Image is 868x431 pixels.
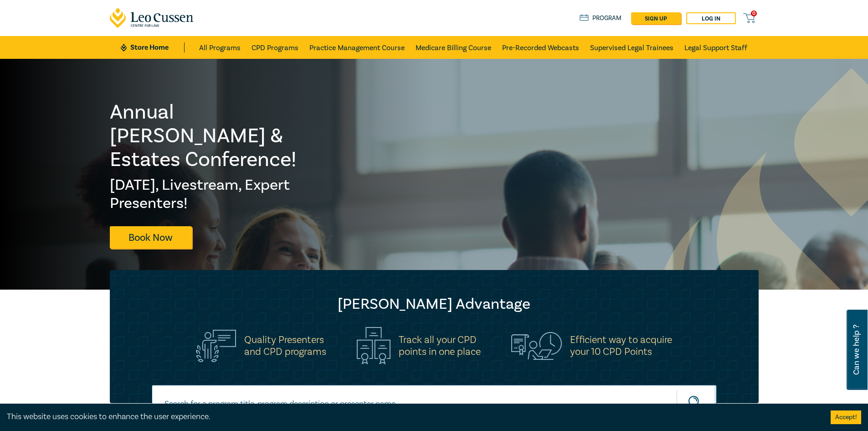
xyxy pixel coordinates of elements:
[128,295,740,313] h2: [PERSON_NAME] Advantage
[852,315,861,384] span: Can we help ?
[244,334,326,358] h5: Quality Presenters and CPD programs
[590,36,673,59] a: Supervised Legal Trainees
[580,13,622,23] a: Program
[309,36,405,59] a: Practice Management Course
[686,12,736,24] a: Log in
[110,176,314,213] h2: [DATE], Livestream, Expert Presenters!
[199,36,241,59] a: All Programs
[357,327,390,364] img: Track all your CPD<br>points in one place
[511,332,562,359] img: Efficient way to acquire<br>your 10 CPD Points
[502,36,579,59] a: Pre-Recorded Webcasts
[416,36,491,59] a: Medicare Billing Course
[196,330,236,362] img: Quality Presenters<br>and CPD programs
[570,334,672,358] h5: Efficient way to acquire your 10 CPD Points
[110,226,192,249] a: Book Now
[110,100,314,171] h1: Annual [PERSON_NAME] & Estates Conference!
[631,12,681,24] a: sign up
[121,42,184,52] a: Store Home
[152,385,717,422] input: Search for a program title, program description or presenter name
[831,410,861,424] button: Accept cookies
[252,36,298,59] a: CPD Programs
[399,334,481,358] h5: Track all your CPD points in one place
[684,36,747,59] a: Legal Support Staff
[7,411,817,423] div: This website uses cookies to enhance the user experience.
[751,10,757,16] span: 0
